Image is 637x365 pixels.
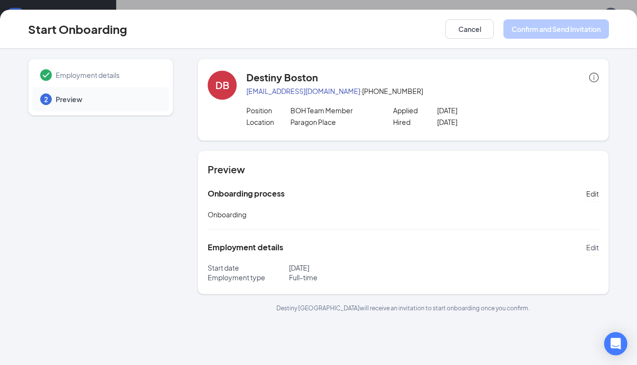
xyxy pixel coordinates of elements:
p: Employment type [208,273,289,282]
p: Position [246,106,290,115]
p: Start date [208,263,289,273]
p: Paragon Place [290,117,379,127]
p: BOH Team Member [290,106,379,115]
h3: Start Onboarding [28,21,127,37]
span: 2 [44,94,48,104]
button: Confirm and Send Invitation [503,19,609,39]
span: info-circle [589,73,599,82]
h4: Preview [208,163,599,176]
h4: Destiny Boston [246,71,318,84]
span: Onboarding [208,210,246,219]
p: [DATE] [437,106,525,115]
p: [DATE] [437,117,525,127]
button: Edit [586,240,599,255]
p: Full-time [289,273,403,282]
h5: Onboarding process [208,188,285,199]
button: Edit [586,186,599,201]
p: · [PHONE_NUMBER] [246,86,599,96]
p: [DATE] [289,263,403,273]
span: Edit [586,243,599,252]
div: DB [215,78,229,92]
h5: Employment details [208,242,283,253]
a: [EMAIL_ADDRESS][DOMAIN_NAME] [246,87,360,95]
span: Employment details [56,70,159,80]
p: Applied [393,106,437,115]
span: Edit [586,189,599,198]
svg: Checkmark [40,69,52,81]
div: Open Intercom Messenger [604,332,627,355]
p: Location [246,117,290,127]
p: Hired [393,117,437,127]
p: Destiny [GEOGRAPHIC_DATA] will receive an invitation to start onboarding once you confirm. [197,304,609,312]
button: Cancel [445,19,494,39]
span: Preview [56,94,159,104]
